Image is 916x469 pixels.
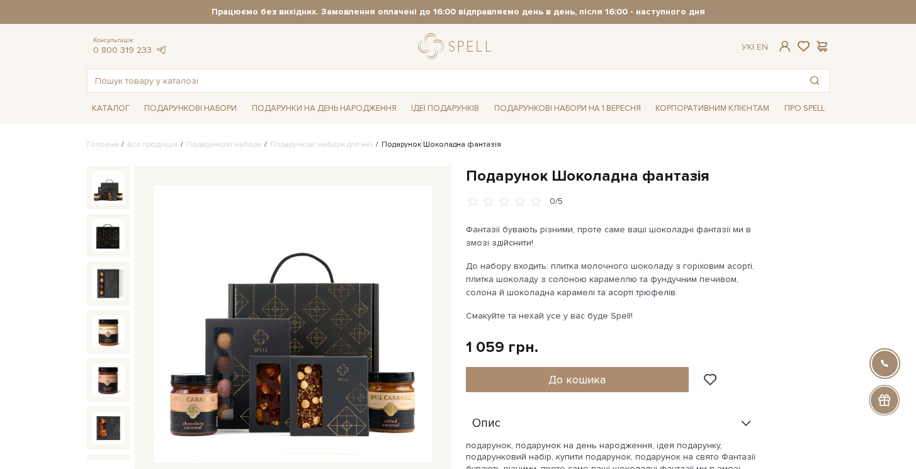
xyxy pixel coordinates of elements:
a: En [757,42,768,52]
span: | [752,42,754,52]
li: Подарунок Шоколадна фантазія [373,139,501,150]
a: Вся продукція [127,140,178,149]
p: Фантазії бувають різними, проте саме ваші шоколадні фантазії ми в змозі здійснити! [466,223,761,249]
a: Ідеї подарунків [406,99,484,118]
p: Смакуйте та нехай усе у вас буде Spell! [466,309,761,322]
p: До набору входить: плитка молочного шоколаду з горіховим асорті, плитка шоколаду з солоною караме... [466,259,761,299]
span: До кошика [548,373,606,387]
h1: Подарунок Шоколадна фантазія [466,166,830,186]
img: Подарунок Шоколадна фантазія [92,219,125,252]
a: telegram [155,45,167,55]
a: Подарункові набори [139,99,242,118]
a: Подарунки на День народження [247,99,402,118]
a: Головна [87,140,118,149]
button: Пошук товару у каталозі [800,69,829,92]
a: Каталог [87,99,135,118]
a: Подарункові набори [186,140,261,149]
strong: Працюємо без вихідних. Замовлення оплачені до 16:00 відправляємо день в день, після 16:00 - насту... [87,6,830,18]
img: Подарунок Шоколадна фантазія [92,267,125,300]
input: Пошук товару у каталозі [88,69,800,92]
img: Подарунок Шоколадна фантазія [92,315,125,348]
img: Подарунок Шоколадна фантазія [92,171,125,204]
a: Про Spell [779,99,830,118]
div: 0/5 [550,196,563,208]
img: Подарунок Шоколадна фантазія [92,363,125,396]
span: Опис [472,418,500,429]
a: Подарункові набори для неї [270,140,373,149]
img: Подарунок Шоколадна фантазія [92,412,125,444]
div: Ук [742,42,768,53]
div: 1 059 грн. [466,337,538,357]
button: До кошика [466,367,689,392]
a: Подарункові набори на 1 Вересня [489,98,646,119]
img: Подарунок Шоколадна фантазія [154,185,432,463]
a: 0 800 319 233 [93,45,152,55]
a: Корпоративним клієнтам [650,98,774,119]
span: Консультація: [93,37,167,45]
a: logo [418,33,497,59]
